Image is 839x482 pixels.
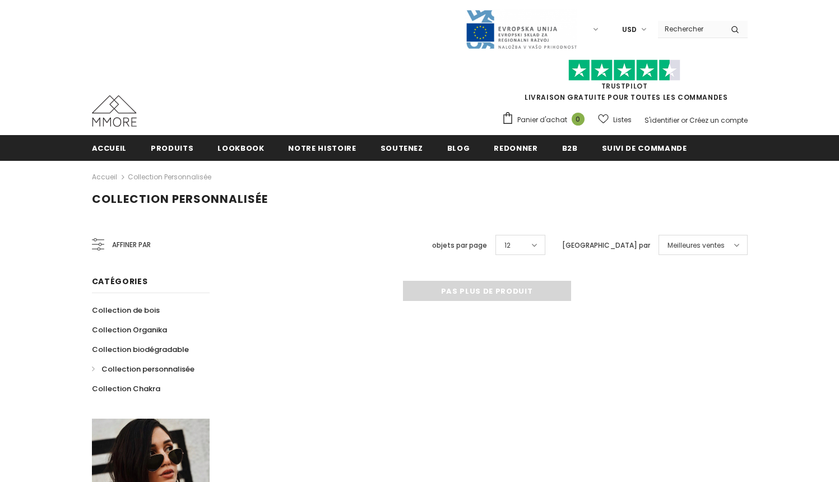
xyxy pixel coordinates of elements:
[562,240,650,251] label: [GEOGRAPHIC_DATA] par
[613,114,632,126] span: Listes
[92,320,167,340] a: Collection Organika
[494,135,537,160] a: Redonner
[92,95,137,127] img: Cas MMORE
[92,300,160,320] a: Collection de bois
[217,135,264,160] a: Lookbook
[92,340,189,359] a: Collection biodégradable
[668,240,725,251] span: Meilleures ventes
[622,24,637,35] span: USD
[92,191,268,207] span: Collection personnalisée
[381,143,423,154] span: soutenez
[101,364,194,374] span: Collection personnalisée
[288,135,356,160] a: Notre histoire
[92,135,127,160] a: Accueil
[658,21,722,37] input: Search Site
[92,344,189,355] span: Collection biodégradable
[151,143,193,154] span: Produits
[92,359,194,379] a: Collection personnalisée
[128,172,211,182] a: Collection personnalisée
[602,143,687,154] span: Suivi de commande
[562,143,578,154] span: B2B
[572,113,585,126] span: 0
[465,24,577,34] a: Javni Razpis
[465,9,577,50] img: Javni Razpis
[92,325,167,335] span: Collection Organika
[92,143,127,154] span: Accueil
[568,59,680,81] img: Faites confiance aux étoiles pilotes
[517,114,567,126] span: Panier d'achat
[151,135,193,160] a: Produits
[502,64,748,102] span: LIVRAISON GRATUITE POUR TOUTES LES COMMANDES
[92,276,148,287] span: Catégories
[504,240,511,251] span: 12
[602,135,687,160] a: Suivi de commande
[92,379,160,398] a: Collection Chakra
[217,143,264,154] span: Lookbook
[598,110,632,129] a: Listes
[92,305,160,316] span: Collection de bois
[447,143,470,154] span: Blog
[562,135,578,160] a: B2B
[447,135,470,160] a: Blog
[381,135,423,160] a: soutenez
[92,383,160,394] span: Collection Chakra
[502,112,590,128] a: Panier d'achat 0
[601,81,648,91] a: TrustPilot
[689,115,748,125] a: Créez un compte
[432,240,487,251] label: objets par page
[92,170,117,184] a: Accueil
[112,239,151,251] span: Affiner par
[288,143,356,154] span: Notre histoire
[494,143,537,154] span: Redonner
[681,115,688,125] span: or
[645,115,679,125] a: S'identifier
